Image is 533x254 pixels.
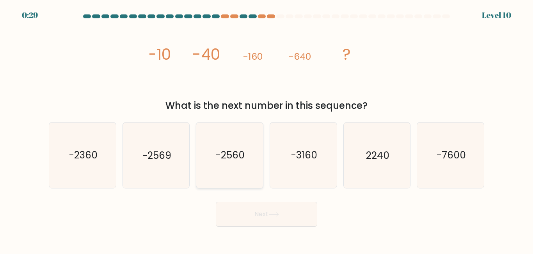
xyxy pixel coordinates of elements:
[53,99,480,113] div: What is the next number in this sequence?
[22,9,38,21] div: 0:29
[148,43,171,65] tspan: -10
[216,149,245,162] text: -2560
[291,149,317,162] text: -3160
[216,202,317,227] button: Next
[142,149,171,162] text: -2569
[482,9,511,21] div: Level 10
[366,149,389,162] text: 2240
[243,50,263,63] tspan: -160
[437,149,466,162] text: -7600
[289,50,311,63] tspan: -640
[69,149,97,162] text: -2360
[192,43,220,65] tspan: -40
[343,43,351,65] tspan: ?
